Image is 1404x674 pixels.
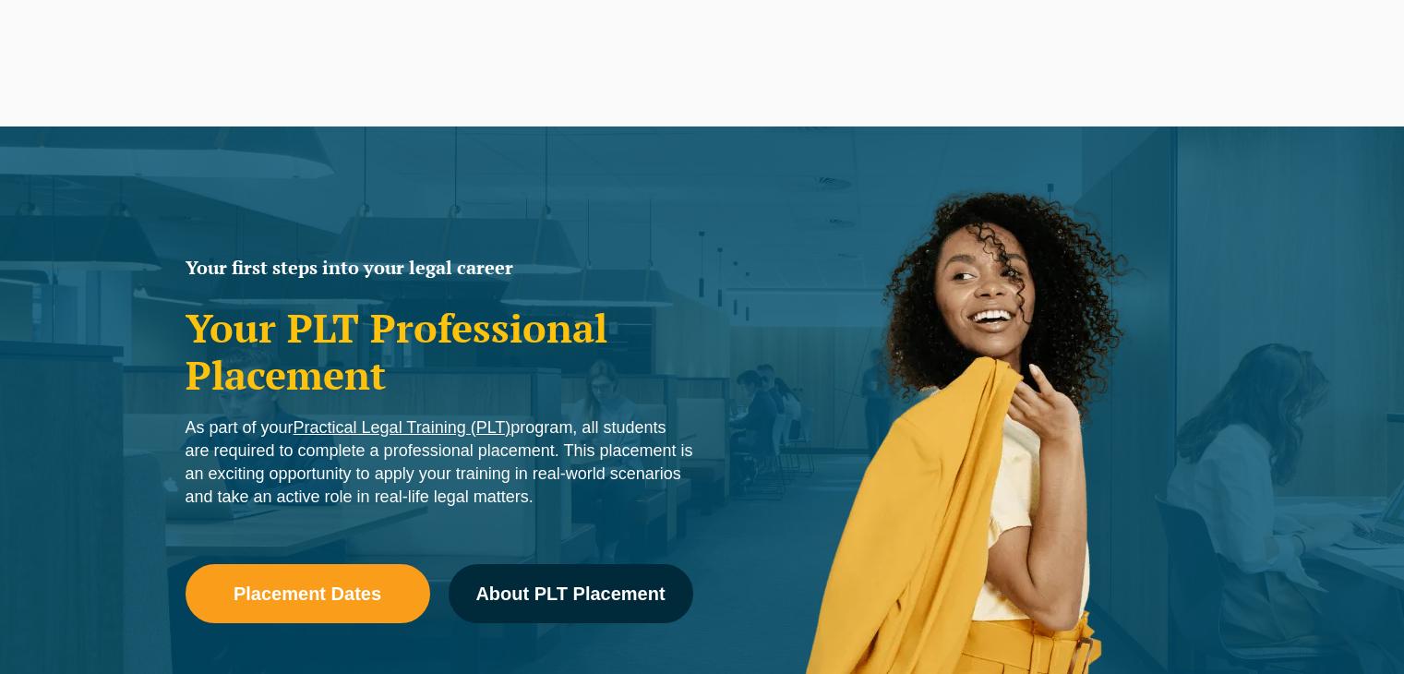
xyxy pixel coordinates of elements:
span: As part of your program, all students are required to complete a professional placement. This pla... [186,418,693,506]
a: Practical Legal Training (PLT) [294,418,511,437]
span: Placement Dates [234,584,381,603]
a: Placement Dates [186,564,430,623]
a: About PLT Placement [449,564,693,623]
h1: Your PLT Professional Placement [186,305,693,398]
span: About PLT Placement [475,584,665,603]
h2: Your first steps into your legal career [186,259,693,277]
